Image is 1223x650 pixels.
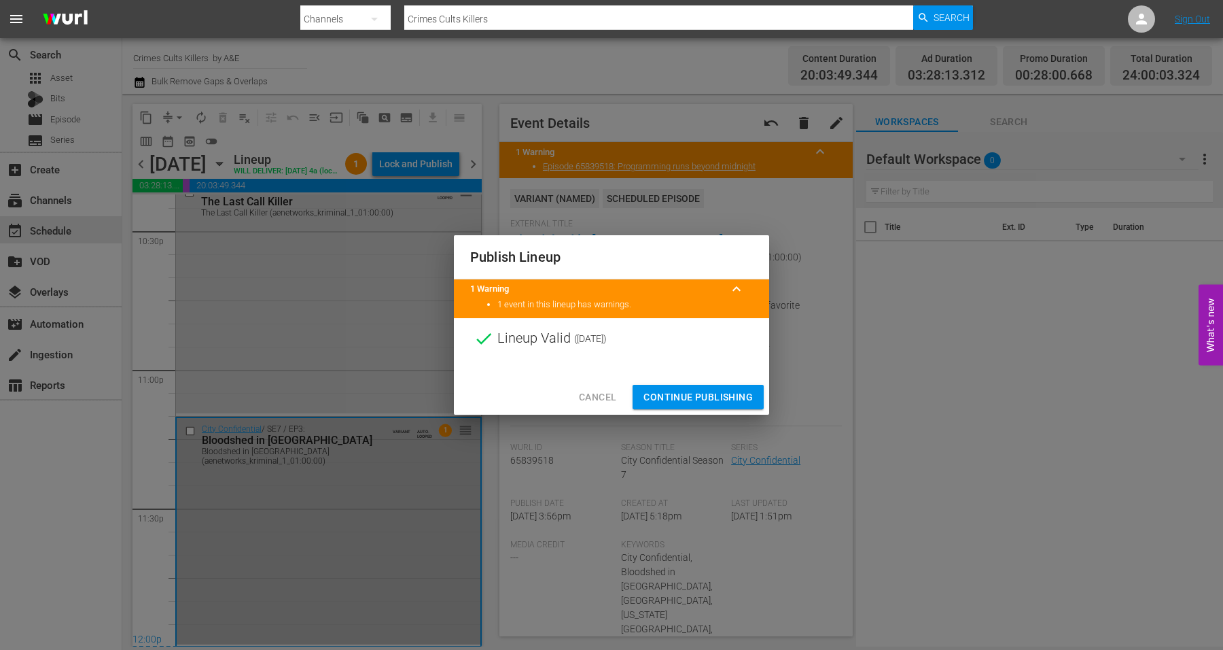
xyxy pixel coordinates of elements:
[568,385,627,410] button: Cancel
[728,281,745,297] span: keyboard_arrow_up
[643,389,753,406] span: Continue Publishing
[470,283,720,296] title: 1 Warning
[454,318,769,359] div: Lineup Valid
[8,11,24,27] span: menu
[33,3,98,35] img: ans4CAIJ8jUAAAAAAAAAAAAAAAAAAAAAAAAgQb4GAAAAAAAAAAAAAAAAAAAAAAAAJMjXAAAAAAAAAAAAAAAAAAAAAAAAgAT5G...
[579,389,616,406] span: Cancel
[1175,14,1210,24] a: Sign Out
[574,328,607,349] span: ( [DATE] )
[720,273,753,305] button: keyboard_arrow_up
[1199,285,1223,366] button: Open Feedback Widget
[470,246,753,268] h2: Publish Lineup
[497,298,753,311] li: 1 event in this lineup has warnings.
[633,385,764,410] button: Continue Publishing
[934,5,970,30] span: Search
